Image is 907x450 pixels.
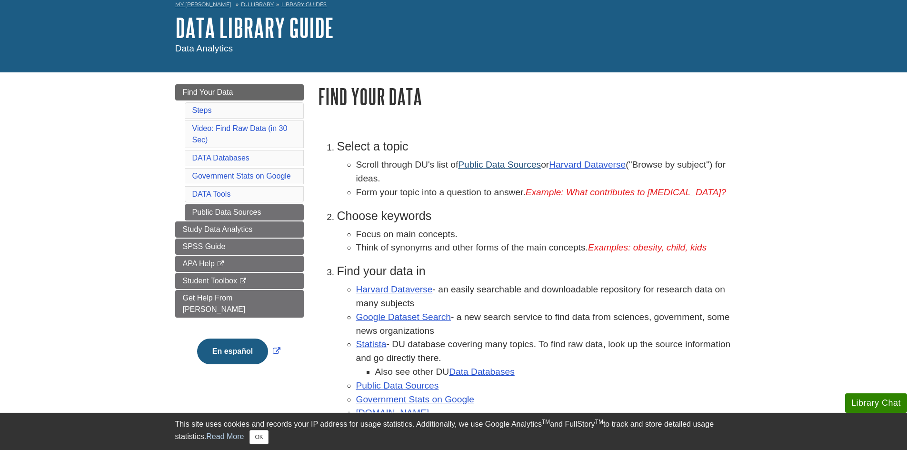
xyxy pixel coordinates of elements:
[206,432,244,440] a: Read More
[185,204,304,220] a: Public Data Sources
[356,284,433,294] a: Harvard Dataverse
[356,241,732,255] li: Think of synonyms and other forms of the main concepts.
[549,160,626,170] a: Harvard Dataverse
[239,278,247,284] i: This link opens in a new window
[183,260,215,268] span: APA Help
[356,312,451,322] a: Google Dataset Search
[217,261,225,267] i: This link opens in a new window
[356,338,732,379] li: - DU database covering many topics. To find raw data, look up the source information and go direc...
[542,419,550,425] sup: TM
[526,187,727,197] em: Example: What contributes to [MEDICAL_DATA]?
[175,84,304,100] a: Find Your Data
[192,124,288,144] a: Video: Find Raw Data (in 30 Sec)
[183,294,246,313] span: Get Help From [PERSON_NAME]
[337,140,732,153] h3: Select a topic
[249,430,268,444] button: Close
[175,84,304,380] div: Guide Page Menu
[375,365,732,379] li: Also see other DU
[595,419,603,425] sup: TM
[197,339,268,364] button: En español
[356,380,439,390] a: Public Data Sources
[175,290,304,318] a: Get Help From [PERSON_NAME]
[175,273,304,289] a: Student Toolbox
[337,264,732,278] h3: Find your data in
[356,310,732,338] li: - a new search service to find data from sciences, government, some news organizations
[192,172,291,180] a: Government Stats on Google
[458,160,541,170] a: Public Data Sources
[183,225,253,233] span: Study Data Analytics
[192,154,249,162] a: DATA Databases
[183,277,237,285] span: Student Toolbox
[175,256,304,272] a: APA Help
[175,419,732,444] div: This site uses cookies and records your IP address for usage statistics. Additionally, we use Goo...
[183,88,233,96] span: Find Your Data
[356,339,387,349] a: Statista
[175,0,231,9] a: My [PERSON_NAME]
[356,158,732,186] li: Scroll through DU's list of or ("Browse by subject") for ideas.
[356,186,732,200] li: Form your topic into a question to answer.
[356,228,732,241] li: Focus on main concepts.
[195,347,283,355] a: Link opens in new window
[192,190,231,198] a: DATA Tools
[318,84,732,109] h1: Find Your Data
[281,1,327,8] a: Library Guides
[337,209,732,223] h3: Choose keywords
[356,283,732,310] li: - an easily searchable and downloadable repository for research data on many subjects
[588,242,707,252] em: Examples: obesity, child, kids
[449,367,515,377] a: Data Databases
[175,221,304,238] a: Study Data Analytics
[241,1,274,8] a: DU Library
[183,242,226,250] span: SPSS Guide
[192,106,212,114] a: Steps
[356,394,475,404] a: Government Stats on Google
[175,43,233,53] span: Data Analytics
[845,393,907,413] button: Library Chat
[356,408,429,418] a: [DOMAIN_NAME]
[175,239,304,255] a: SPSS Guide
[175,13,334,42] a: DATA Library Guide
